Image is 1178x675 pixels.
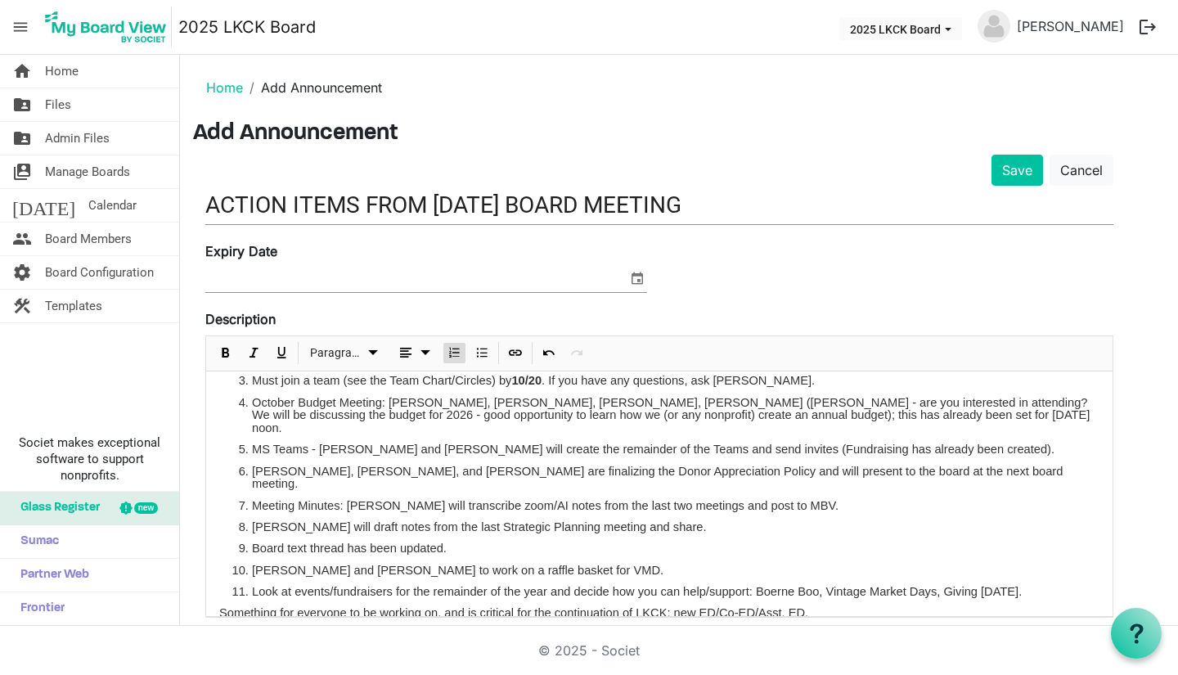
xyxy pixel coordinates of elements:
[12,525,59,558] span: Sumac
[206,79,243,96] a: Home
[45,223,132,255] span: Board Members
[252,375,1099,388] li: Must join a team (see the Team Chart/Circles) by . If you have any questions, ask [PERSON_NAME].
[193,120,1165,148] h3: Add Announcement
[45,256,154,289] span: Board Configuration
[45,155,130,188] span: Manage Boards
[535,336,563,371] div: Undo
[205,241,277,261] label: Expiry Date
[310,343,363,363] span: Paragraph
[301,336,388,371] div: Formats
[178,11,316,43] a: 2025 LKCK Board
[978,10,1010,43] img: no-profile-picture.svg
[12,559,89,592] span: Partner Web
[12,492,100,524] span: Glass Register
[212,336,240,371] div: Bold
[440,336,468,371] div: Numbered List
[991,155,1043,186] button: Save
[7,434,172,484] span: Societ makes exceptional software to support nonprofits.
[12,155,32,188] span: switch_account
[5,11,36,43] span: menu
[390,343,438,363] button: dropdownbutton
[839,17,962,40] button: 2025 LKCK Board dropdownbutton
[252,586,1099,599] li: Look at events/fundraisers for the remainder of the year and decide how you can help/support: Boe...
[12,189,75,222] span: [DATE]
[205,309,276,329] label: Description
[627,268,647,289] span: select
[271,343,293,363] button: Underline
[1131,10,1165,44] button: logout
[12,256,32,289] span: settings
[12,223,32,255] span: people
[45,88,71,121] span: Files
[252,500,1099,513] li: Meeting Minutes: [PERSON_NAME] will transcribe zoom/AI notes from the last two meetings and post ...
[12,55,32,88] span: home
[505,343,527,363] button: Insert Link
[1050,155,1113,186] a: Cancel
[1010,10,1131,43] a: [PERSON_NAME]
[40,7,172,47] img: My Board View Logo
[252,466,1099,491] li: [PERSON_NAME], [PERSON_NAME], and [PERSON_NAME] are finalizing the Donor Appreciation Policy and ...
[219,607,1099,620] p: Something for everyone to be working on, and is critical for the continuation of LKCK: new ED/Co-...
[304,343,385,363] button: Paragraph dropdownbutton
[511,374,542,387] strong: 10/20
[252,397,1099,435] li: October Budget Meeting: [PERSON_NAME], [PERSON_NAME], [PERSON_NAME], [PERSON_NAME] ([PERSON_NAME]...
[388,336,441,371] div: Alignments
[215,343,237,363] button: Bold
[12,290,32,322] span: construction
[12,88,32,121] span: folder_shared
[538,343,560,363] button: Undo
[45,55,79,88] span: Home
[205,186,1113,224] input: Title
[243,343,265,363] button: Italic
[443,343,465,363] button: Numbered List
[252,443,1099,457] li: MS Teams - [PERSON_NAME] and [PERSON_NAME] will create the remainder of the Teams and send invite...
[538,642,640,659] a: © 2025 - Societ
[12,122,32,155] span: folder_shared
[240,336,268,371] div: Italic
[268,336,295,371] div: Underline
[134,502,158,514] div: new
[45,122,110,155] span: Admin Files
[243,78,382,97] li: Add Announcement
[468,336,496,371] div: Bulleted List
[501,336,529,371] div: Insert Link
[252,565,1099,578] li: [PERSON_NAME] and [PERSON_NAME] to work on a raffle basket for VMD.
[45,290,102,322] span: Templates
[252,521,1099,534] li: [PERSON_NAME] will draft notes from the last Strategic Planning meeting and share.
[12,592,65,625] span: Frontier
[471,343,493,363] button: Bulleted List
[252,542,1099,556] li: Board text thread has been updated.
[88,189,137,222] span: Calendar
[40,7,178,47] a: My Board View Logo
